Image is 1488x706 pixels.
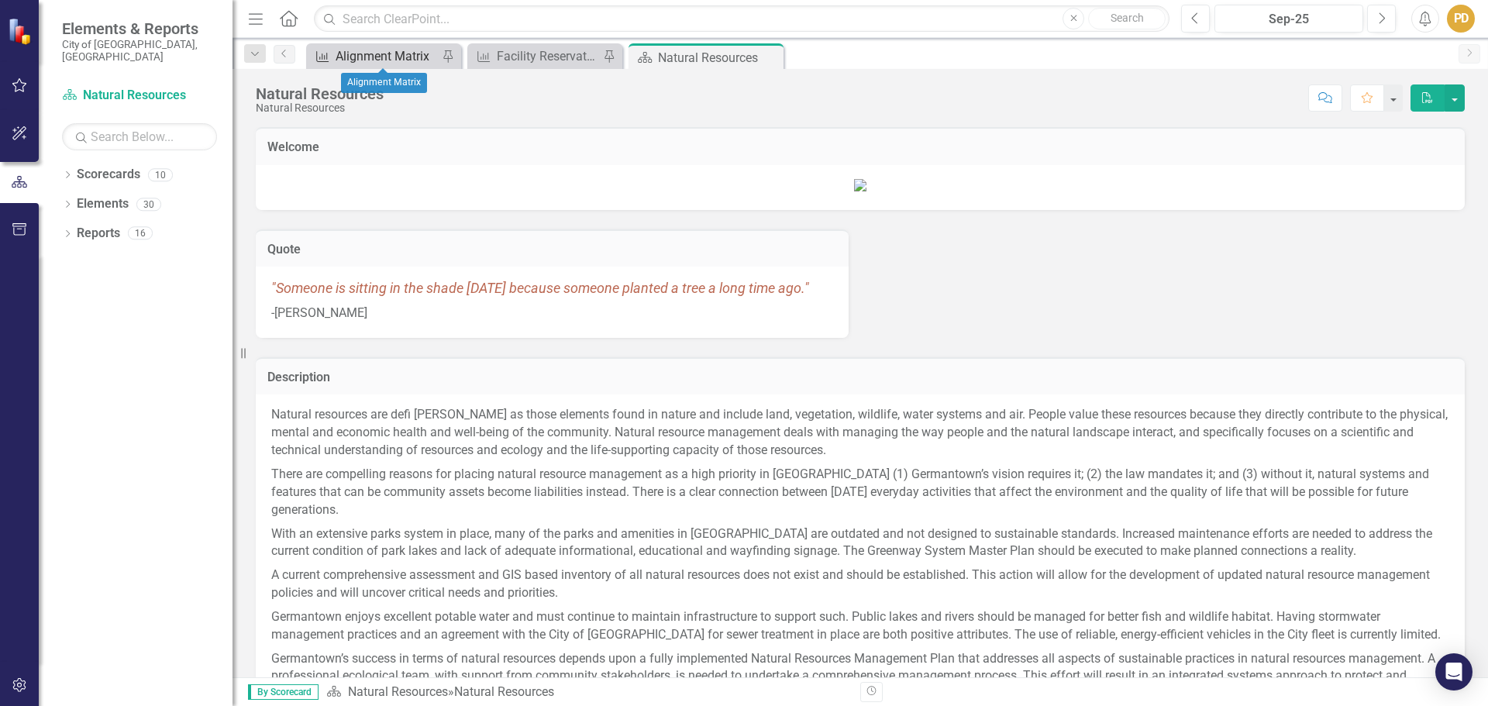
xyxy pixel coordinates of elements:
[471,46,599,66] a: Facility Reservation Permits
[267,243,837,257] h3: Quote
[136,198,161,211] div: 30
[658,48,780,67] div: Natural Resources
[62,123,217,150] input: Search Below...
[1214,5,1363,33] button: Sep-25
[1220,10,1358,29] div: Sep-25
[271,522,1449,564] p: With an extensive parks system in place, many of the parks and amenities in [GEOGRAPHIC_DATA] are...
[248,684,319,700] span: By Scorecard
[62,19,217,38] span: Elements & Reports
[341,73,427,93] div: Alignment Matrix
[1088,8,1166,29] button: Search
[336,46,438,66] div: Alignment Matrix
[267,140,1453,154] h3: Welcome
[1447,5,1475,33] button: PD
[256,102,384,114] div: Natural Resources
[8,18,35,45] img: ClearPoint Strategy
[148,168,173,181] div: 10
[77,166,140,184] a: Scorecards
[256,85,384,102] div: Natural Resources
[77,195,129,213] a: Elements
[271,563,1449,605] p: A current comprehensive assessment and GIS based inventory of all natural resources does not exis...
[77,225,120,243] a: Reports
[1111,12,1144,24] span: Search
[267,370,1453,384] h3: Description
[854,179,866,191] img: 198-077_GermantownForward2035_Layout_rev2%20(4)_Page_17.jpg
[497,46,599,66] div: Facility Reservation Permits
[271,605,1449,647] p: Germantown enjoys excellent potable water and must continue to maintain infrastructure to support...
[326,684,849,701] div: »
[1435,653,1472,691] div: Open Intercom Messenger
[271,406,1449,463] p: Natural resources are defi [PERSON_NAME] as those elements found in nature and include land, vege...
[128,227,153,240] div: 16
[348,684,448,699] a: Natural Resources
[454,684,554,699] div: Natural Resources
[310,46,438,66] a: Alignment Matrix
[271,463,1449,522] p: There are compelling reasons for placing natural resource management as a high priority in [GEOGR...
[62,38,217,64] small: City of [GEOGRAPHIC_DATA], [GEOGRAPHIC_DATA]
[314,5,1169,33] input: Search ClearPoint...
[271,301,833,322] p: -[PERSON_NAME]
[62,87,217,105] a: Natural Resources
[271,280,809,296] span: "Someone is sitting in the shade [DATE] because someone planted a tree a long time ago."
